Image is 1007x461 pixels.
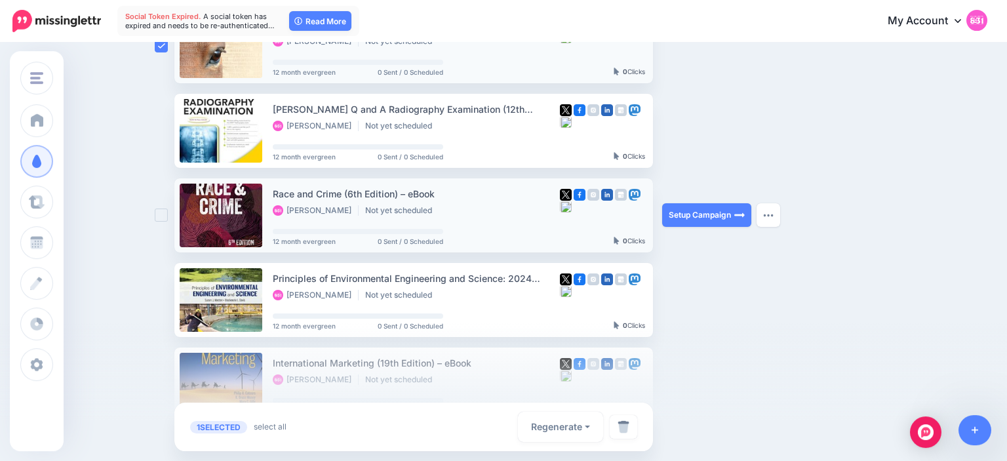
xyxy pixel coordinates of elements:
img: instagram-grey-square.png [587,273,599,285]
img: pointer-grey-darker.png [614,68,620,75]
li: [PERSON_NAME] [273,290,359,300]
a: Setup Campaign [662,203,751,227]
img: trash.png [618,420,629,433]
img: twitter-square.png [560,189,572,201]
img: linkedin-square.png [601,273,613,285]
span: 0 Sent / 0 Scheduled [378,69,443,75]
img: instagram-grey-square.png [587,189,599,201]
b: 0 [623,68,627,75]
b: 0 [623,321,627,329]
span: 0 Sent / 0 Scheduled [378,153,443,160]
a: Read More [289,11,351,31]
img: mastodon-square.png [629,273,641,285]
img: Missinglettr [12,10,101,32]
img: bluesky-grey-square.png [560,201,572,212]
span: A social token has expired and needs to be re-authenticated… [125,12,275,30]
span: 12 month evergreen [273,323,336,329]
b: 0 [623,237,627,245]
span: 0 Sent / 0 Scheduled [378,323,443,329]
div: Clicks [614,68,645,76]
span: 1 [197,423,200,431]
span: 12 month evergreen [273,69,336,75]
img: twitter-square.png [560,104,572,116]
li: Not yet scheduled [365,121,439,131]
img: google_business-grey-square.png [615,104,627,116]
div: [PERSON_NAME] Q and A Radiography Examination (12th Edition) – eBook [273,102,560,117]
span: 12 month evergreen [273,153,336,160]
img: arrow-long-right-white.png [734,210,745,220]
img: facebook-square.png [574,189,585,201]
img: facebook-square.png [574,273,585,285]
img: twitter-square.png [560,273,572,285]
img: google_business-grey-square.png [615,273,627,285]
button: Regenerate [518,412,603,442]
img: menu.png [30,72,43,84]
img: bluesky-grey-square.png [560,116,572,128]
div: Open Intercom Messenger [910,416,941,448]
div: Clicks [614,237,645,245]
img: pointer-grey-darker.png [614,321,620,329]
li: Not yet scheduled [365,290,439,300]
div: Clicks [614,153,645,161]
div: Principles of Environmental Engineering and Science: 2024 Release – eBook [273,271,560,286]
li: Not yet scheduled [365,205,439,216]
img: pointer-grey-darker.png [614,237,620,245]
a: select all [254,420,286,433]
a: My Account [875,5,987,37]
img: facebook-square.png [574,104,585,116]
img: instagram-grey-square.png [587,104,599,116]
span: Social Token Expired. [125,12,201,21]
img: google_business-grey-square.png [615,189,627,201]
span: 12 month evergreen [273,238,336,245]
li: [PERSON_NAME] [273,205,359,216]
div: Clicks [614,322,645,330]
span: 0 Sent / 0 Scheduled [378,238,443,245]
img: bluesky-grey-square.png [560,285,572,297]
img: mastodon-square.png [629,104,641,116]
img: mastodon-square.png [629,189,641,201]
b: 0 [623,152,627,160]
img: linkedin-square.png [601,104,613,116]
li: [PERSON_NAME] [273,121,359,131]
div: Race and Crime (6th Edition) – eBook [273,186,560,201]
span: SELECTED [190,421,247,433]
img: linkedin-square.png [601,189,613,201]
img: dots.png [763,213,774,217]
img: pointer-grey-darker.png [614,152,620,160]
